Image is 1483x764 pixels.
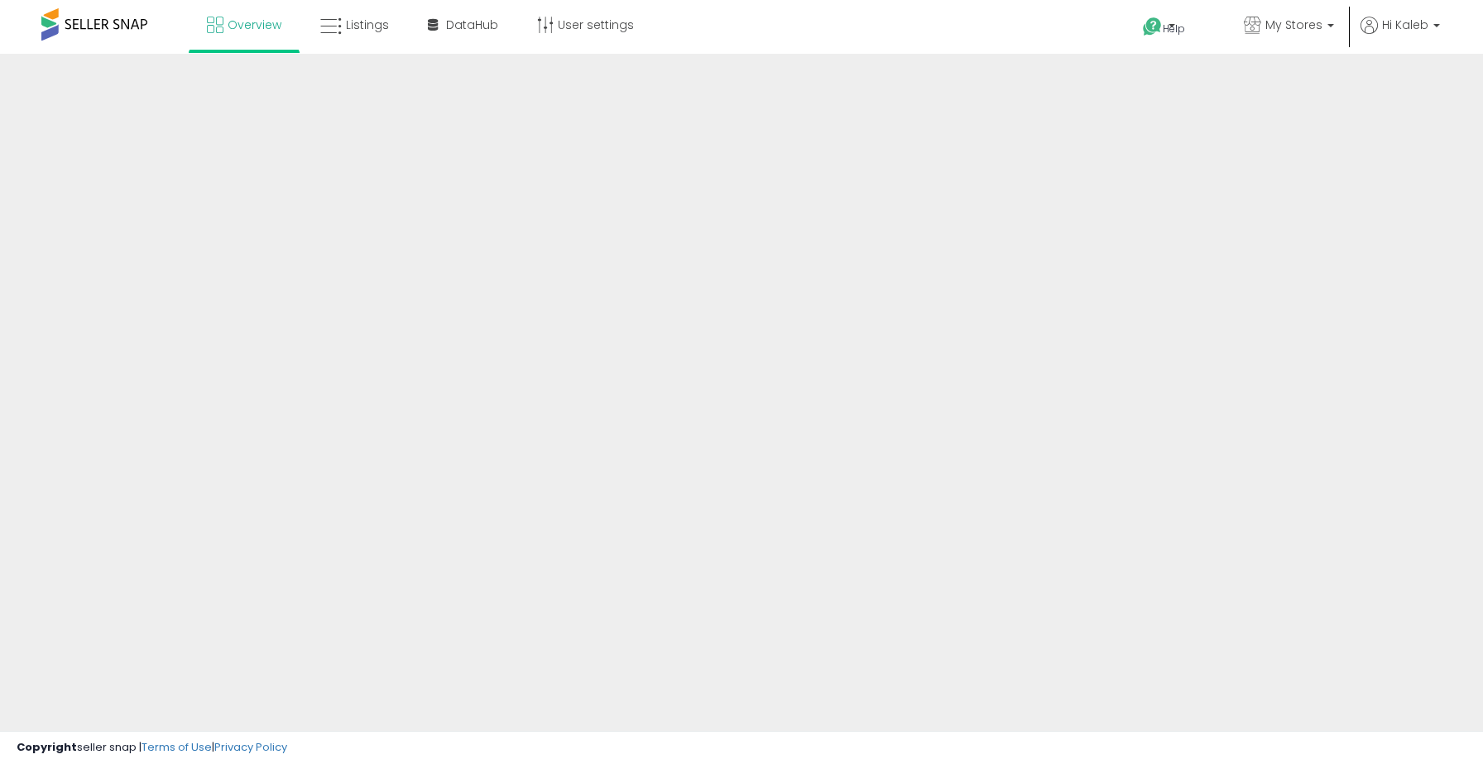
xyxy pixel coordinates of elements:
strong: Copyright [17,739,77,755]
a: Hi Kaleb [1361,17,1440,54]
a: Privacy Policy [214,739,287,755]
span: Overview [228,17,281,33]
span: Listings [346,17,389,33]
a: Terms of Use [142,739,212,755]
i: Get Help [1142,17,1163,37]
div: seller snap | | [17,740,287,756]
span: My Stores [1265,17,1322,33]
a: Help [1130,4,1217,54]
span: DataHub [446,17,498,33]
span: Help [1163,22,1185,36]
span: Hi Kaleb [1382,17,1428,33]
